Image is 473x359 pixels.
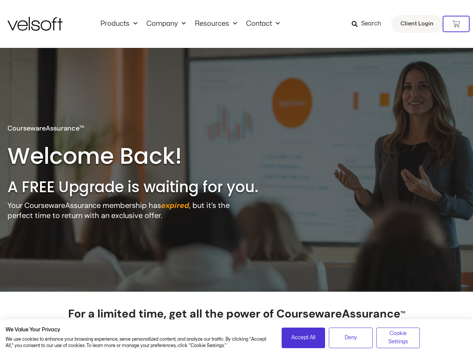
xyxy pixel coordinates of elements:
nav: Menu [96,20,284,28]
span: Accept All [291,334,315,342]
strong: For a limited time, get all the power of CoursewareAssurance [68,306,405,335]
span: Search [361,19,381,29]
a: Search [352,18,386,30]
span: TM [400,310,405,314]
button: Deny all cookies [329,328,373,348]
strong: expired [161,200,189,210]
a: CompanyMenu Toggle [142,20,190,28]
span: TM [79,125,84,129]
p: We use cookies to enhance your browsing experience, serve personalized content, and analyze our t... [6,336,270,349]
h2: We Value Your Privacy [6,326,270,333]
span: Cookie Settings [381,329,415,346]
p: CoursewareAssurance [7,123,84,134]
a: ResourcesMenu Toggle [190,20,242,28]
a: Client Login [391,15,443,33]
span: Client Login [400,19,433,29]
a: ProductsMenu Toggle [96,20,142,28]
h2: A FREE Upgrade is waiting for you. [7,177,290,197]
button: Adjust cookie preferences [376,328,420,348]
h2: Welcome Back! [7,141,194,171]
button: Accept all cookies [282,328,325,348]
img: Velsoft Training Materials [7,17,63,31]
a: ContactMenu Toggle [242,20,284,28]
p: Your CoursewareAssurance membership has , but it’s the perfect time to return with an exclusive o... [7,200,238,221]
span: Deny [345,334,357,342]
